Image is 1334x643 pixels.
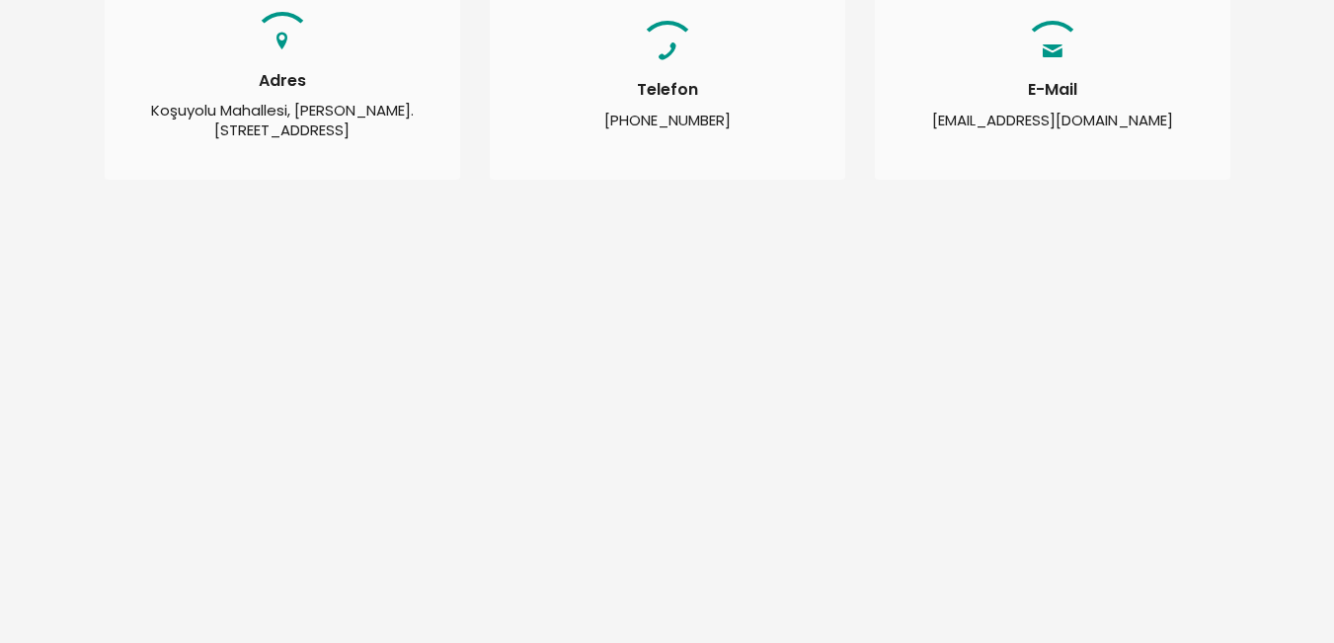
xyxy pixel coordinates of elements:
[914,80,1191,101] h4: E-Mail
[529,80,806,101] h4: Telefon
[144,71,421,92] h4: Adres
